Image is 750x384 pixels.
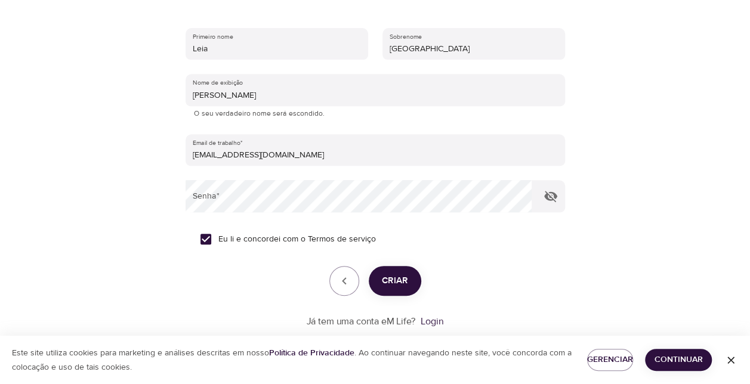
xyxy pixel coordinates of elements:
[194,108,557,120] p: O seu verdadeiro nome será escondido.
[269,348,354,358] a: Política de Privacidade
[645,349,712,371] button: Continuar
[307,315,416,329] p: Já tem uma conta eM Life?
[308,233,376,246] a: Termos de serviço
[218,233,376,246] span: Eu li e concordei com o
[597,352,624,367] span: Gerenciar
[382,273,408,289] span: Criar
[421,315,443,327] a: Login
[369,266,421,296] button: Criar
[655,352,702,367] span: Continuar
[587,349,634,371] button: Gerenciar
